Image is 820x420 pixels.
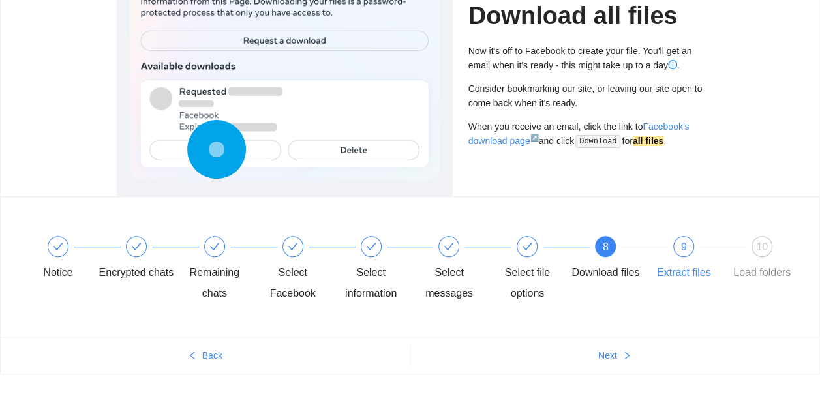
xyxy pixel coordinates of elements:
[411,236,489,304] div: Select messages
[468,121,690,146] a: Facebook's download page↗
[99,236,177,283] div: Encrypted chats
[410,345,820,366] button: Nextright
[444,241,454,252] span: check
[571,262,639,283] div: Download files
[468,44,704,72] div: Now it's off to Facebook to create your file. You'll get an email when it's ready - this might ta...
[633,136,663,146] strong: all files
[468,1,704,31] h1: Download all files
[202,348,222,363] span: Back
[489,262,565,304] div: Select file options
[522,241,532,252] span: check
[568,236,646,283] div: 8Download files
[188,351,197,361] span: left
[366,241,376,252] span: check
[43,262,72,283] div: Notice
[288,241,298,252] span: check
[333,262,409,304] div: Select information
[131,241,142,252] span: check
[724,236,800,283] div: 10Load folders
[603,241,609,252] span: 8
[598,348,617,363] span: Next
[177,262,252,304] div: Remaining chats
[657,262,711,283] div: Extract files
[1,345,410,366] button: leftBack
[530,134,538,142] sup: ↗
[468,82,704,110] div: Consider bookmarking our site, or leaving our site open to come back when it's ready.
[468,119,704,149] div: When you receive an email, click the link to and click for .
[668,60,677,69] span: info-circle
[646,236,724,283] div: 9Extract files
[20,236,99,283] div: Notice
[575,135,620,148] code: Download
[681,241,687,252] span: 9
[209,241,220,252] span: check
[99,262,174,283] div: Encrypted chats
[489,236,568,304] div: Select file options
[177,236,255,304] div: Remaining chats
[255,236,333,304] div: Select Facebook
[733,262,791,283] div: Load folders
[255,262,331,304] div: Select Facebook
[333,236,412,304] div: Select information
[53,241,63,252] span: check
[411,262,487,304] div: Select messages
[756,241,768,252] span: 10
[622,351,631,361] span: right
